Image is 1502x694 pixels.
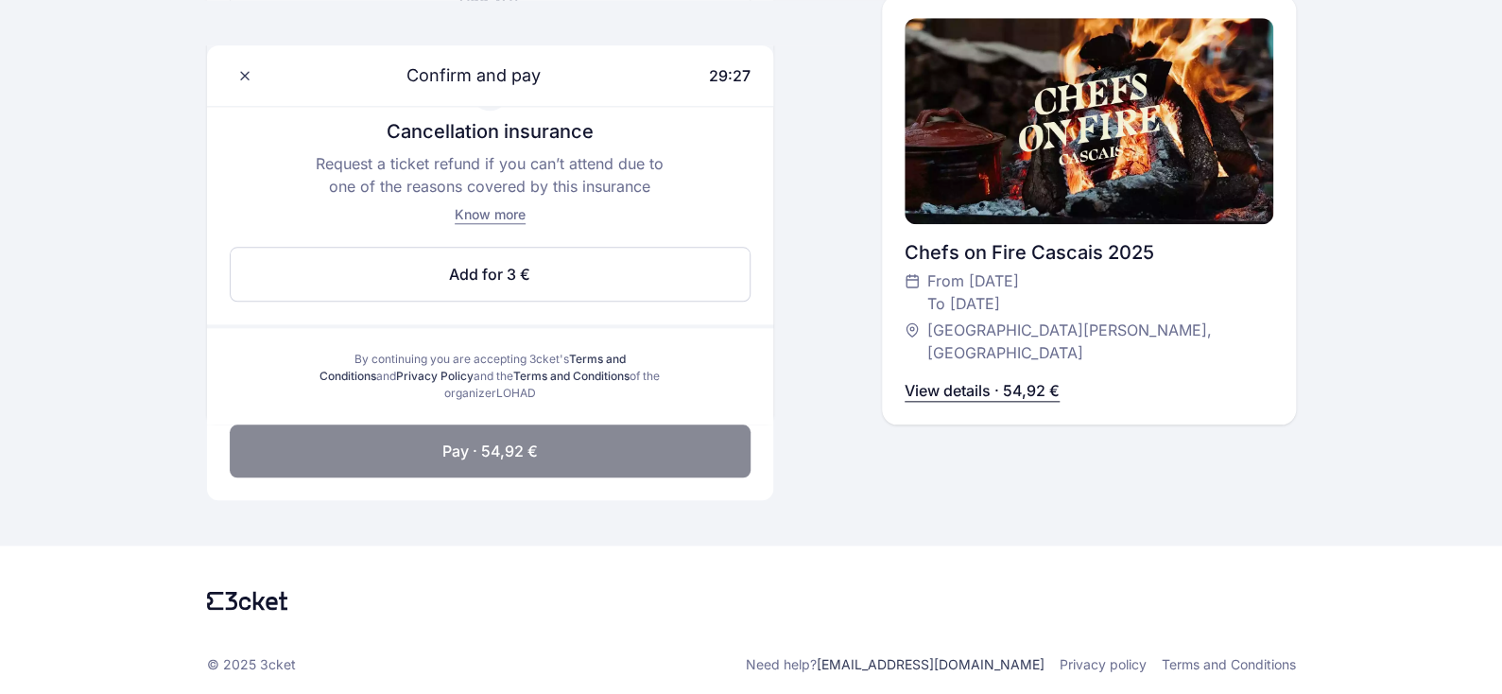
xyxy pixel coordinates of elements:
div: Chefs on Fire Cascais 2025 [905,239,1273,266]
a: Terms and Conditions [513,369,630,383]
span: [GEOGRAPHIC_DATA][PERSON_NAME], [GEOGRAPHIC_DATA] [927,319,1254,364]
a: Privacy Policy [396,369,474,383]
p: Request a ticket refund if you can’t attend due to one of the reasons covered by this insurance [308,152,671,198]
button: Add for 3 € [230,247,751,302]
span: Pay · 54,92 € [442,440,538,462]
p: Cancellation insurance [387,118,594,145]
span: LOHAD [496,386,536,400]
p: Need help? [746,655,1044,674]
div: By continuing you are accepting 3cket's and and the of the organizer [313,351,667,402]
p: View details · 54,92 € [905,379,1060,402]
a: Privacy policy [1060,655,1147,674]
p: © 2025 3cket [207,655,296,674]
span: Know more [455,206,526,222]
button: Pay · 54,92 € [230,425,751,477]
span: Add for 3 € [449,263,530,286]
span: 29:27 [709,66,751,85]
span: From [DATE] To [DATE] [927,269,1019,315]
span: Confirm and pay [384,62,541,89]
a: [EMAIL_ADDRESS][DOMAIN_NAME] [817,656,1044,672]
a: Terms and Conditions [1162,655,1296,674]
